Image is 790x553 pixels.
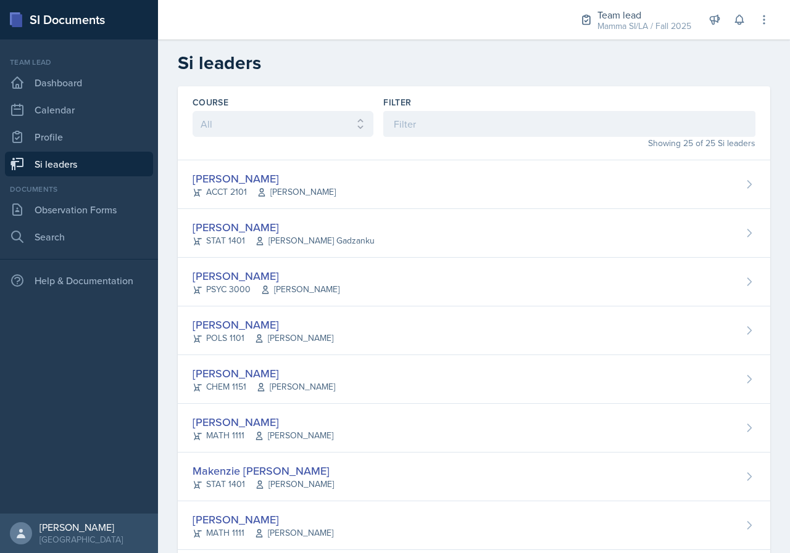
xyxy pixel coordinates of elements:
a: [PERSON_NAME] MATH 1111[PERSON_NAME] [178,404,770,453]
span: [PERSON_NAME] [260,283,339,296]
a: Profile [5,125,153,149]
div: Team lead [5,57,153,68]
a: Si leaders [5,152,153,176]
div: CHEM 1151 [193,380,335,393]
span: [PERSON_NAME] [256,380,335,393]
div: [PERSON_NAME] [39,521,123,533]
input: Filter [383,111,755,137]
div: ACCT 2101 [193,186,336,199]
div: Documents [5,184,153,195]
span: [PERSON_NAME] [254,429,333,442]
a: Observation Forms [5,197,153,222]
a: [PERSON_NAME] PSYC 3000[PERSON_NAME] [178,258,770,306]
a: [PERSON_NAME] CHEM 1151[PERSON_NAME] [178,355,770,404]
div: PSYC 3000 [193,283,339,296]
label: Filter [383,96,411,109]
h2: Si leaders [178,52,770,74]
div: [PERSON_NAME] [193,219,375,236]
div: MATH 1111 [193,429,333,442]
div: POLS 1101 [193,332,333,345]
a: Dashboard [5,70,153,95]
a: Search [5,224,153,249]
div: [PERSON_NAME] [193,170,336,187]
div: [PERSON_NAME] [193,414,333,430]
div: [GEOGRAPHIC_DATA] [39,533,123,546]
div: [PERSON_NAME] [193,511,333,528]
div: [PERSON_NAME] [193,316,333,333]
div: Mamma SI/LA / Fall 2025 [597,20,691,33]
span: [PERSON_NAME] Gadzanku [255,234,375,247]
span: [PERSON_NAME] [254,332,333,345]
div: STAT 1401 [193,478,334,491]
div: STAT 1401 [193,234,375,247]
a: [PERSON_NAME] POLS 1101[PERSON_NAME] [178,306,770,355]
span: [PERSON_NAME] [255,478,334,491]
a: [PERSON_NAME] MATH 1111[PERSON_NAME] [178,501,770,550]
a: [PERSON_NAME] ACCT 2101[PERSON_NAME] [178,160,770,209]
div: Makenzie [PERSON_NAME] [193,462,334,479]
a: Calendar [5,97,153,122]
div: Showing 25 of 25 Si leaders [383,137,755,150]
div: Team lead [597,7,691,22]
div: [PERSON_NAME] [193,365,335,382]
div: [PERSON_NAME] [193,268,339,284]
div: Help & Documentation [5,268,153,293]
span: [PERSON_NAME] [254,526,333,539]
span: [PERSON_NAME] [257,186,336,199]
a: [PERSON_NAME] STAT 1401[PERSON_NAME] Gadzanku [178,209,770,258]
a: Makenzie [PERSON_NAME] STAT 1401[PERSON_NAME] [178,453,770,501]
div: MATH 1111 [193,526,333,539]
label: Course [193,96,228,109]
